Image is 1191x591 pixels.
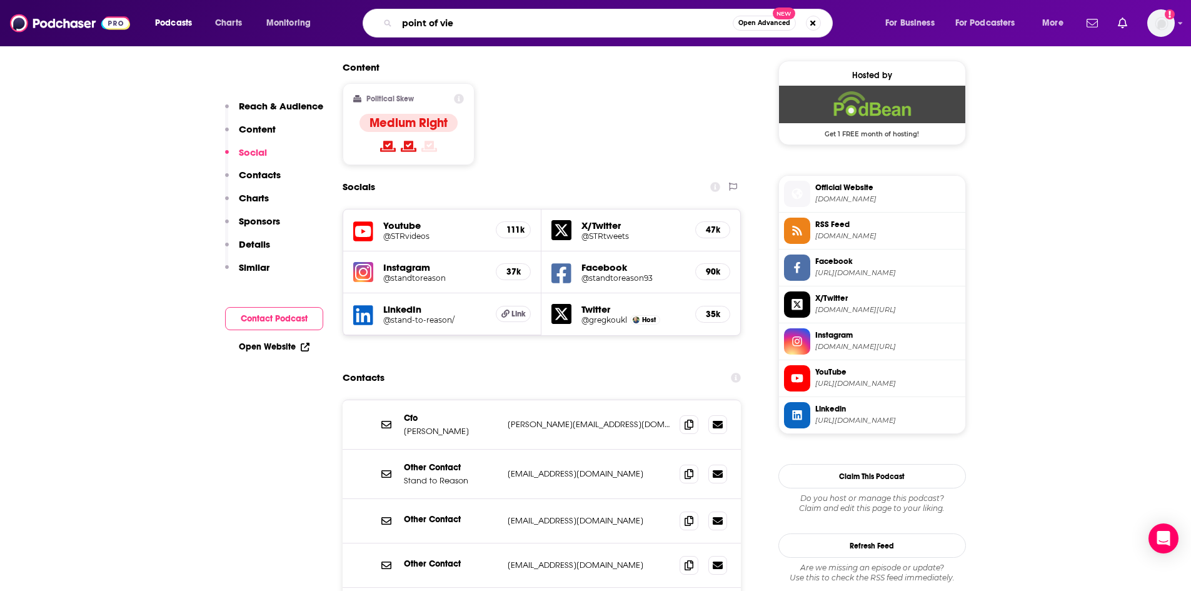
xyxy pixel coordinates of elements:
h5: LinkedIn [383,303,486,315]
button: Social [225,146,267,169]
a: Podbean Deal: Get 1 FREE month of hosting! [779,86,965,137]
span: Do you host or manage this podcast? [778,493,966,503]
button: Charts [225,192,269,215]
p: Reach & Audience [239,100,323,112]
span: https://www.youtube.com/@STRvideos [815,379,960,388]
h5: X/Twitter [581,220,685,231]
button: Reach & Audience [225,100,323,123]
span: https://www.linkedin.com/company/stand-to-reason/ [815,416,960,425]
h5: 90k [706,266,720,277]
a: Show notifications dropdown [1113,13,1132,34]
h5: Instagram [383,261,486,273]
button: Content [225,123,276,146]
h2: Political Skew [366,94,414,103]
span: X/Twitter [815,293,960,304]
div: Open Intercom Messenger [1148,523,1178,553]
a: X/Twitter[DOMAIN_NAME][URL] [784,291,960,318]
span: YouTube [815,366,960,378]
span: https://www.facebook.com/standtoreason93 [815,268,960,278]
button: open menu [1033,13,1079,33]
button: Refresh Feed [778,533,966,558]
button: open menu [258,13,327,33]
img: Podchaser - Follow, Share and Rate Podcasts [10,11,130,35]
span: For Business [885,14,935,32]
p: [EMAIL_ADDRESS][DOMAIN_NAME] [508,560,670,570]
a: YouTube[URL][DOMAIN_NAME] [784,365,960,391]
p: Details [239,238,270,250]
h5: Youtube [383,220,486,231]
h5: 35k [706,309,720,320]
span: Facebook [815,256,960,267]
span: str.org [815,194,960,204]
h5: Twitter [581,303,685,315]
img: Greg Koukl [633,316,640,323]
a: Open Website [239,341,309,352]
p: [EMAIL_ADDRESS][DOMAIN_NAME] [508,468,670,479]
span: Charts [215,14,242,32]
div: Claim and edit this page to your liking. [778,493,966,513]
span: More [1042,14,1063,32]
a: RSS Feed[DOMAIN_NAME] [784,218,960,244]
button: Contact Podcast [225,307,323,330]
h5: Facebook [581,261,685,273]
a: @standtoreason93 [581,273,685,283]
button: Claim This Podcast [778,464,966,488]
p: Content [239,123,276,135]
a: @STRvideos [383,231,486,241]
img: User Profile [1147,9,1175,37]
button: open menu [877,13,950,33]
a: Show notifications dropdown [1082,13,1103,34]
a: Official Website[DOMAIN_NAME] [784,181,960,207]
p: [PERSON_NAME][EMAIL_ADDRESS][DOMAIN_NAME] [508,419,670,430]
p: Cfo [404,413,498,423]
span: Podcasts [155,14,192,32]
span: Link [511,309,526,319]
span: feed.podbean.com [815,231,960,241]
h5: 37k [506,266,520,277]
a: @stand-to-reason/ [383,315,486,325]
a: Facebook[URL][DOMAIN_NAME] [784,255,960,281]
p: Sponsors [239,215,280,227]
button: Details [225,238,270,261]
span: For Podcasters [955,14,1015,32]
a: @STRtweets [581,231,685,241]
span: Official Website [815,182,960,193]
a: Instagram[DOMAIN_NAME][URL] [784,328,960,355]
p: Other Contact [404,462,498,473]
span: instagram.com/standtoreason [815,342,960,351]
span: Open Advanced [738,20,790,26]
span: Get 1 FREE month of hosting! [779,123,965,138]
p: Charts [239,192,269,204]
img: Podbean Deal: Get 1 FREE month of hosting! [779,86,965,123]
button: Sponsors [225,215,280,238]
p: Similar [239,261,269,273]
button: open menu [947,13,1033,33]
span: twitter.com/STRtweets [815,305,960,315]
a: @gregkoukl [581,315,627,325]
h4: Medium Right [369,115,448,131]
span: Instagram [815,330,960,341]
h2: Contacts [343,366,384,390]
p: [PERSON_NAME] [404,426,498,437]
div: Search podcasts, credits, & more... [374,9,845,38]
a: @standtoreason [383,273,486,283]
a: Linkedin[URL][DOMAIN_NAME] [784,402,960,428]
button: Contacts [225,169,281,192]
button: Similar [225,261,269,285]
p: [EMAIL_ADDRESS][DOMAIN_NAME] [508,515,670,526]
span: Host [642,316,656,324]
h2: Content [343,61,731,73]
span: Linkedin [815,403,960,415]
p: Other Contact [404,514,498,525]
a: Link [496,306,531,322]
svg: Add a profile image [1165,9,1175,19]
h2: Socials [343,175,375,199]
span: RSS Feed [815,219,960,230]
